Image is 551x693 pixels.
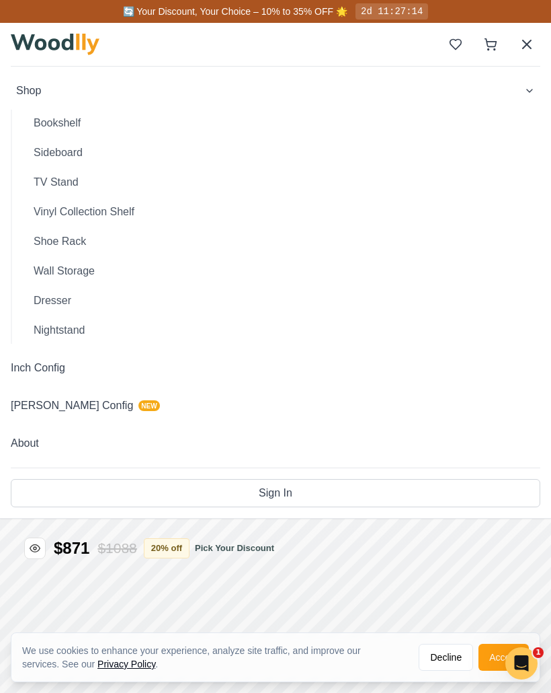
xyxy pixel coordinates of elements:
button: Inch Config [11,355,540,381]
button: Shoe Rack [23,228,540,255]
div: We use cookies to enhance your experience, analyze site traffic, and improve our services. See our . [22,644,408,671]
button: Bookshelf [23,110,540,137]
button: Vinyl Collection Shelf [23,198,540,225]
span: 1 [533,647,544,658]
button: TV Stand [23,169,540,196]
button: Sideboard [23,139,540,166]
span: 49 " [185,421,207,435]
button: Decline [419,644,473,671]
button: Wall Storage [23,258,540,285]
button: [PERSON_NAME] ConfigNEW [11,392,540,419]
span: 33 " [429,421,450,435]
button: Toggle price visibility [24,19,46,40]
img: Gallery [14,299,40,326]
div: Height [242,406,450,418]
span: NEW [138,400,159,411]
button: 20% off [144,20,189,40]
button: Shop [11,77,540,104]
span: 🔄 Your Discount, Your Choice – 10% to 35% OFF 🌟 [123,6,347,17]
button: View Gallery [13,299,40,326]
span: Shop [16,83,41,99]
button: Sign In [11,479,540,507]
button: Nightstand [23,317,540,344]
button: Dresser [23,287,540,314]
iframe: Intercom live chat [505,647,538,680]
div: 2d 11:27:14 [355,3,428,20]
button: Pick Your Discount [195,23,274,36]
button: Open All Doors and Drawers [13,332,40,359]
img: Woodlly [11,34,99,55]
button: Accept [478,644,529,671]
span: Height [242,421,273,435]
a: Privacy Policy [97,659,155,669]
button: About [11,430,540,457]
button: Show Dimensions [13,366,40,393]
